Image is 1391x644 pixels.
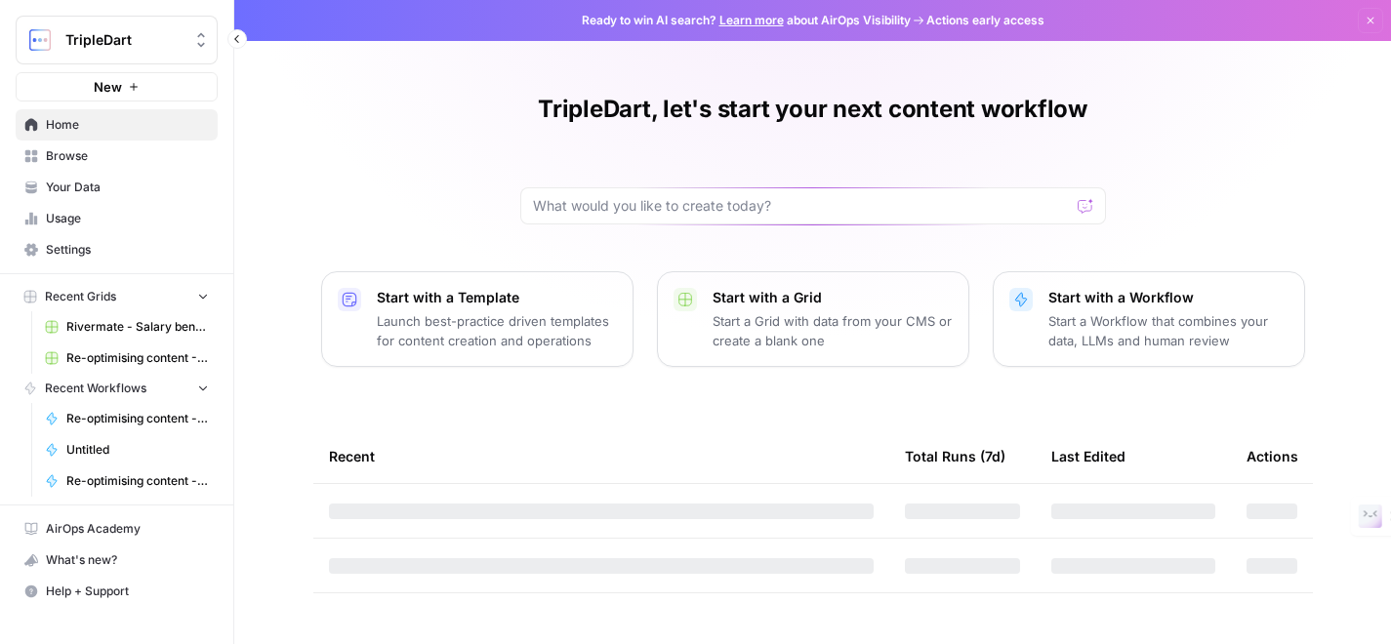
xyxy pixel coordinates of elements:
h1: TripleDart, let's start your next content workflow [538,94,1087,125]
span: New [94,77,122,97]
a: Re-optimising content -Signeasy [36,342,218,374]
span: Settings [46,241,209,259]
button: Help + Support [16,576,218,607]
span: Recent Grids [45,288,116,305]
button: Start with a WorkflowStart a Workflow that combines your data, LLMs and human review [993,271,1305,367]
a: Learn more [719,13,784,27]
p: Start a Grid with data from your CMS or create a blank one [713,311,953,350]
span: Rivermate - Salary benchmarking Grid [66,318,209,336]
p: Start with a Template [377,288,617,307]
button: Workspace: TripleDart [16,16,218,64]
span: Your Data [46,179,209,196]
a: Re-optimising content - Signeasy [36,465,218,497]
span: Recent Workflows [45,380,146,397]
p: Start a Workflow that combines your data, LLMs and human review [1048,311,1289,350]
span: Ready to win AI search? about AirOps Visibility [582,12,911,29]
button: What's new? [16,544,218,576]
button: Start with a TemplateLaunch best-practice driven templates for content creation and operations [321,271,634,367]
a: Home [16,109,218,141]
div: Total Runs (7d) [905,429,1005,483]
span: Usage [46,210,209,227]
span: Help + Support [46,583,209,600]
p: Launch best-practice driven templates for content creation and operations [377,311,617,350]
span: Re-optimising content - Signeasy [66,472,209,490]
button: New [16,72,218,101]
a: Re-optimising content - RESTOLABS [36,403,218,434]
div: What's new? [17,545,217,575]
button: Start with a GridStart a Grid with data from your CMS or create a blank one [657,271,969,367]
a: Settings [16,234,218,265]
div: Last Edited [1051,429,1125,483]
span: Actions early access [926,12,1044,29]
span: Re-optimising content - RESTOLABS [66,410,209,427]
img: TripleDart Logo [22,22,58,58]
a: Browse [16,141,218,172]
a: Untitled [36,434,218,465]
a: Your Data [16,172,218,203]
span: Untitled [66,441,209,459]
p: Start with a Grid [713,288,953,307]
span: Home [46,116,209,134]
a: Rivermate - Salary benchmarking Grid [36,311,218,342]
a: Usage [16,203,218,234]
span: AirOps Academy [46,520,209,538]
input: What would you like to create today? [533,196,1070,216]
span: Browse [46,147,209,165]
button: Recent Workflows [16,374,218,403]
a: AirOps Academy [16,513,218,544]
p: Start with a Workflow [1048,288,1289,307]
span: TripleDart [65,30,184,50]
div: Recent [329,429,874,483]
div: Actions [1247,429,1298,483]
span: Re-optimising content -Signeasy [66,349,209,367]
button: Recent Grids [16,282,218,311]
